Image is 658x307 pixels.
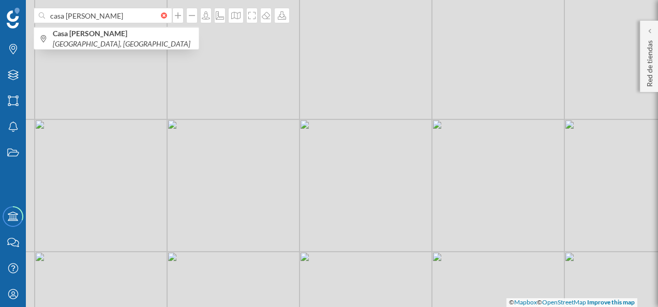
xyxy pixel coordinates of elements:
[53,39,190,48] i: [GEOGRAPHIC_DATA], [GEOGRAPHIC_DATA]
[53,29,130,38] b: Casa [PERSON_NAME]
[645,36,655,87] p: Red de tiendas
[514,298,537,306] a: Mapbox
[587,298,635,306] a: Improve this map
[542,298,586,306] a: OpenStreetMap
[506,298,637,307] div: © ©
[7,8,20,28] img: Geoblink Logo
[21,7,57,17] span: Soporte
